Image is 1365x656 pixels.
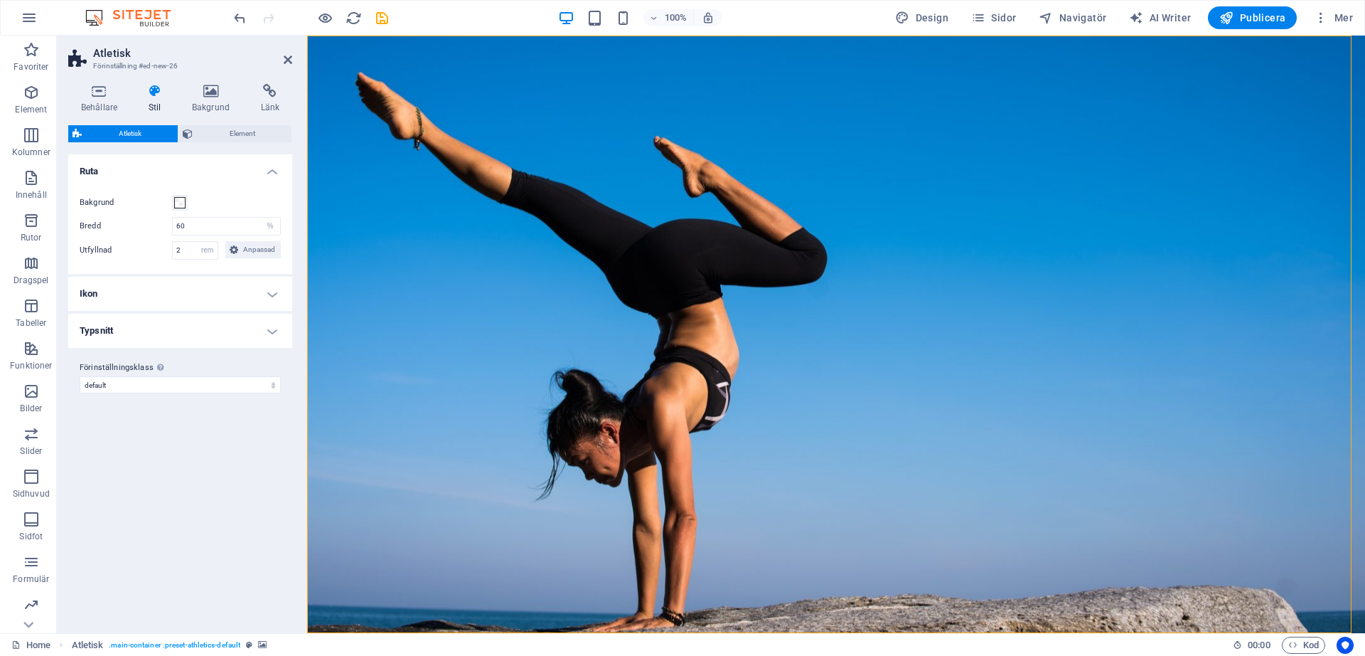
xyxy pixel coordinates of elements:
[1337,637,1354,654] button: Usercentrics
[72,637,104,654] span: Klicka för att välja. Dubbelklicka för att redigera
[248,84,292,114] h4: Länk
[1258,640,1260,650] span: :
[1288,637,1319,654] span: Kod
[68,154,292,180] h4: Ruta
[231,9,248,26] button: undo
[20,403,42,414] p: Bilder
[889,6,954,29] button: Design
[86,125,173,142] span: Atletisk
[80,359,281,376] label: Förinställningsklass
[971,11,1016,25] span: Sidor
[10,360,52,371] p: Funktioner
[895,11,948,25] span: Design
[1129,11,1191,25] span: AI Writer
[346,10,362,26] i: Uppdatera sida
[93,47,292,60] h2: Atletisk
[15,104,47,115] p: Element
[12,147,50,158] p: Kolumner
[80,222,172,230] label: Bredd
[68,277,292,311] h4: Ikon
[80,242,172,259] label: Utfyllnad
[232,10,248,26] i: Ångra: Lägg till element (Ctrl+Z)
[14,275,48,286] p: Dragspel
[16,317,46,329] p: Tabeller
[109,637,240,654] span: . main-container .preset-athletics-default
[1039,11,1106,25] span: Navigatör
[136,84,179,114] h4: Stil
[345,9,362,26] button: reload
[72,637,267,654] nav: breadcrumb
[1308,6,1359,29] button: Mer
[13,573,49,585] p: Formulär
[374,10,390,26] i: Spara (Ctrl+S)
[373,9,390,26] button: save
[1233,637,1270,654] h6: Sessionstid
[316,9,333,26] button: Klicka här för att lämna förhandsvisningsläge och fortsätta redigera
[1123,6,1197,29] button: AI Writer
[178,125,291,142] button: Element
[19,531,43,542] p: Sidfot
[93,60,264,73] h3: Förinställning #ed-new-26
[225,241,282,258] button: Anpassad
[242,241,277,258] span: Anpassad
[1208,6,1297,29] button: Publicera
[889,6,954,29] div: Design (Ctrl+Alt+Y)
[1282,637,1325,654] button: Kod
[197,125,287,142] span: Element
[1219,11,1285,25] span: Publicera
[13,488,50,499] p: Sidhuvud
[20,445,42,457] p: Slider
[179,84,248,114] h4: Bakgrund
[258,641,267,649] i: Det här elementet innehåller en bakgrund
[965,6,1022,29] button: Sidor
[82,9,188,26] img: Editor Logo
[702,11,714,24] i: Justera zoomnivån automatiskt vid storleksändring för att passa vald enhet.
[16,189,47,201] p: Innehåll
[21,232,42,243] p: Rutor
[80,194,172,211] label: Bakgrund
[665,9,687,26] h6: 100%
[1314,11,1353,25] span: Mer
[14,61,48,73] p: Favoriter
[11,637,50,654] a: Klicka för att avbryta val. Dubbelklicka för att öppna sidor
[643,9,694,26] button: 100%
[68,314,292,348] h4: Typsnitt
[246,641,252,649] i: Det här elementet är en anpassningsbar förinställning
[1033,6,1112,29] button: Navigatör
[68,84,136,114] h4: Behållare
[1248,637,1270,654] span: 00 00
[68,125,178,142] button: Atletisk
